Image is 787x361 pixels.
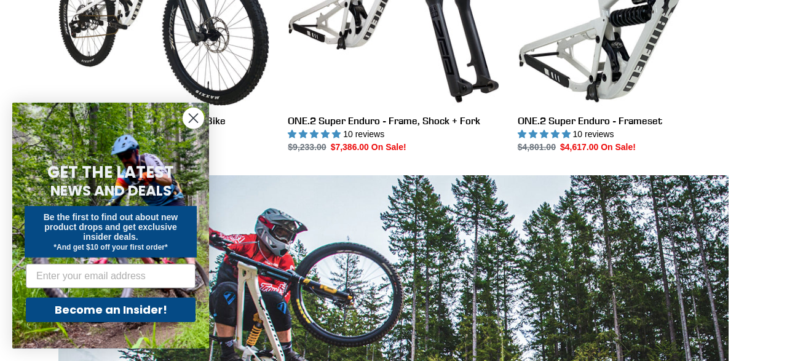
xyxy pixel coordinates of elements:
button: Become an Insider! [26,298,196,322]
span: Be the first to find out about new product drops and get exclusive insider deals. [44,212,178,242]
input: Enter your email address [26,264,196,288]
span: GET THE LATEST [47,161,174,183]
button: Close dialog [183,108,204,129]
span: NEWS AND DEALS [50,181,172,200]
span: *And get $10 off your first order* [53,243,167,252]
